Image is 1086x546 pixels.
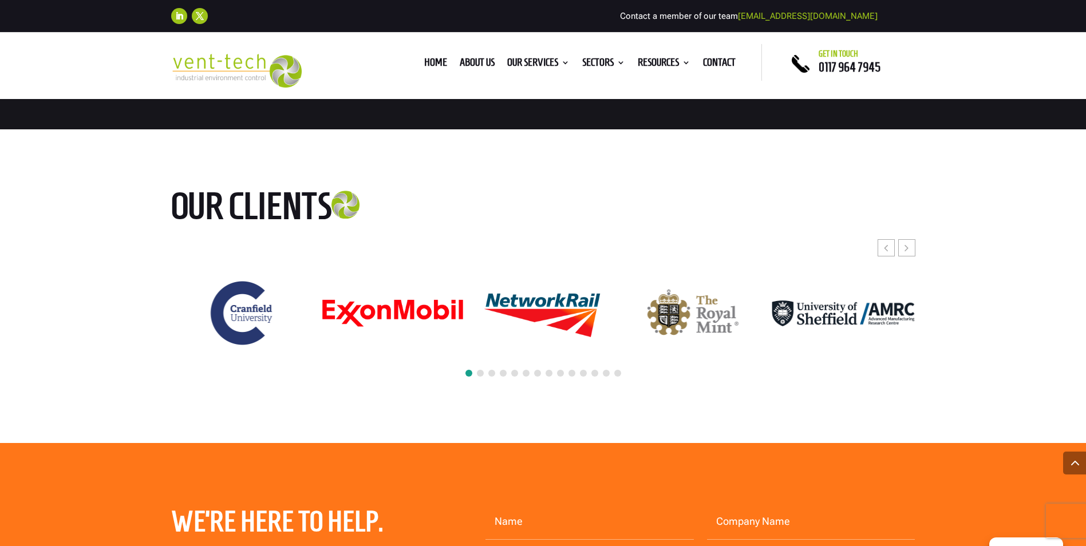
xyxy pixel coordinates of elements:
[772,300,914,326] img: AMRC
[878,239,895,256] div: Previous slide
[460,58,495,71] a: About us
[192,8,208,24] a: Follow on X
[171,8,187,24] a: Follow on LinkedIn
[582,58,625,71] a: Sectors
[898,239,915,256] div: Next slide
[819,60,880,74] a: 0117 964 7945
[620,11,878,21] span: Contact a member of our team
[322,299,464,327] img: ExonMobil logo
[638,58,690,71] a: Resources
[206,276,280,350] img: Cranfield University logo
[472,280,614,347] img: Network Rail logo
[647,289,739,337] img: The Royal Mint logo
[321,298,464,328] div: 21 / 24
[485,504,694,540] input: Name
[171,54,302,88] img: 2023-09-27T08_35_16.549ZVENT-TECH---Clear-background
[471,279,614,347] div: 22 / 24
[171,504,410,544] h2: We’re here to help.
[707,504,915,540] input: Company Name
[171,187,417,231] h2: Our clients
[703,58,736,71] a: Contact
[507,58,570,71] a: Our Services
[738,11,878,21] a: [EMAIL_ADDRESS][DOMAIN_NAME]
[621,288,764,338] div: 23 / 24
[819,49,858,58] span: Get in touch
[424,58,447,71] a: Home
[171,275,314,351] div: 20 / 24
[772,300,915,327] div: 24 / 24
